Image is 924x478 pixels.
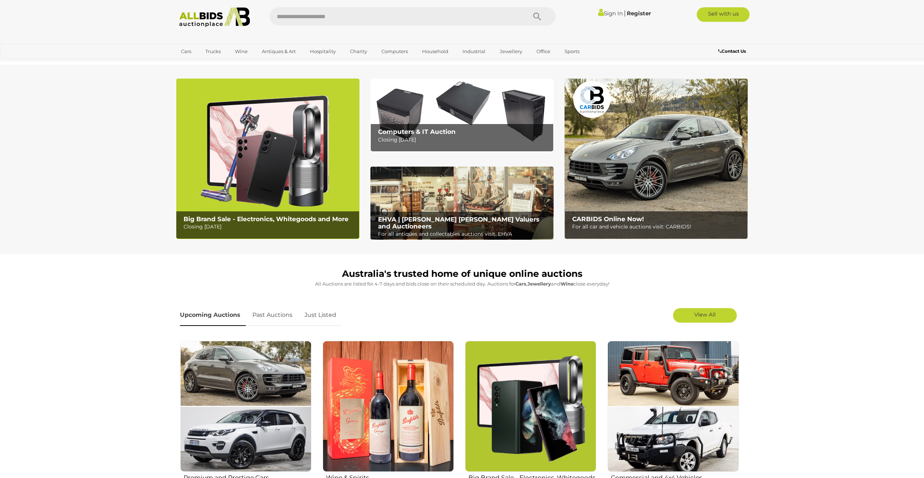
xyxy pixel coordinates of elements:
a: Upcoming Auctions [180,304,246,326]
p: Closing [DATE] [184,222,355,231]
span: View All [694,311,716,318]
a: Charity [345,45,372,57]
a: Industrial [458,45,490,57]
a: Cars [176,45,196,57]
img: Commercial and 4x4 Vehicles [608,341,739,472]
a: Hospitality [305,45,341,57]
a: Antiques & Art [257,45,300,57]
h1: Australia's trusted home of unique online auctions [180,269,744,279]
a: View All [673,308,737,323]
p: Closing [DATE] [378,135,550,144]
a: Computers [377,45,413,57]
b: EHVA | [PERSON_NAME] [PERSON_NAME] Valuers and Auctioneers [378,216,539,230]
p: For all antiques and collectables auctions visit: EHVA [378,230,550,239]
a: [GEOGRAPHIC_DATA] [176,57,237,69]
a: Sell with us [697,7,750,22]
img: Allbids.com.au [175,7,254,27]
strong: Cars [515,281,526,287]
a: CARBIDS Online Now! CARBIDS Online Now! For all car and vehicle auctions visit: CARBIDS! [565,79,748,239]
strong: Jewellery [527,281,551,287]
a: Sign In [598,10,623,17]
a: Office [532,45,555,57]
p: For all car and vehicle auctions visit: CARBIDS! [572,222,744,231]
b: Contact Us [718,48,746,54]
img: Wine & Spirits [323,341,454,472]
a: Sports [560,45,584,57]
a: Household [417,45,453,57]
span: | [624,9,626,17]
a: Register [627,10,651,17]
a: Just Listed [299,304,342,326]
img: Big Brand Sale - Electronics, Whitegoods and More [465,341,596,472]
b: Big Brand Sale - Electronics, Whitegoods and More [184,215,349,223]
a: Big Brand Sale - Electronics, Whitegoods and More Big Brand Sale - Electronics, Whitegoods and Mo... [176,79,359,239]
a: Past Auctions [247,304,298,326]
img: Premium and Prestige Cars [180,341,311,472]
img: Computers & IT Auction [370,79,554,152]
b: CARBIDS Online Now! [572,215,644,223]
strong: Wine [561,281,574,287]
img: EHVA | Evans Hastings Valuers and Auctioneers [370,167,554,240]
a: Trucks [201,45,225,57]
a: Contact Us [718,47,748,55]
a: EHVA | Evans Hastings Valuers and Auctioneers EHVA | [PERSON_NAME] [PERSON_NAME] Valuers and Auct... [370,167,554,240]
a: Jewellery [495,45,527,57]
a: Computers & IT Auction Computers & IT Auction Closing [DATE] [370,79,554,152]
p: All Auctions are listed for 4-7 days and bids close on their scheduled day. Auctions for , and cl... [180,280,744,288]
img: CARBIDS Online Now! [565,79,748,239]
button: Search [519,7,555,25]
a: Wine [230,45,252,57]
b: Computers & IT Auction [378,128,456,135]
img: Big Brand Sale - Electronics, Whitegoods and More [176,79,359,239]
